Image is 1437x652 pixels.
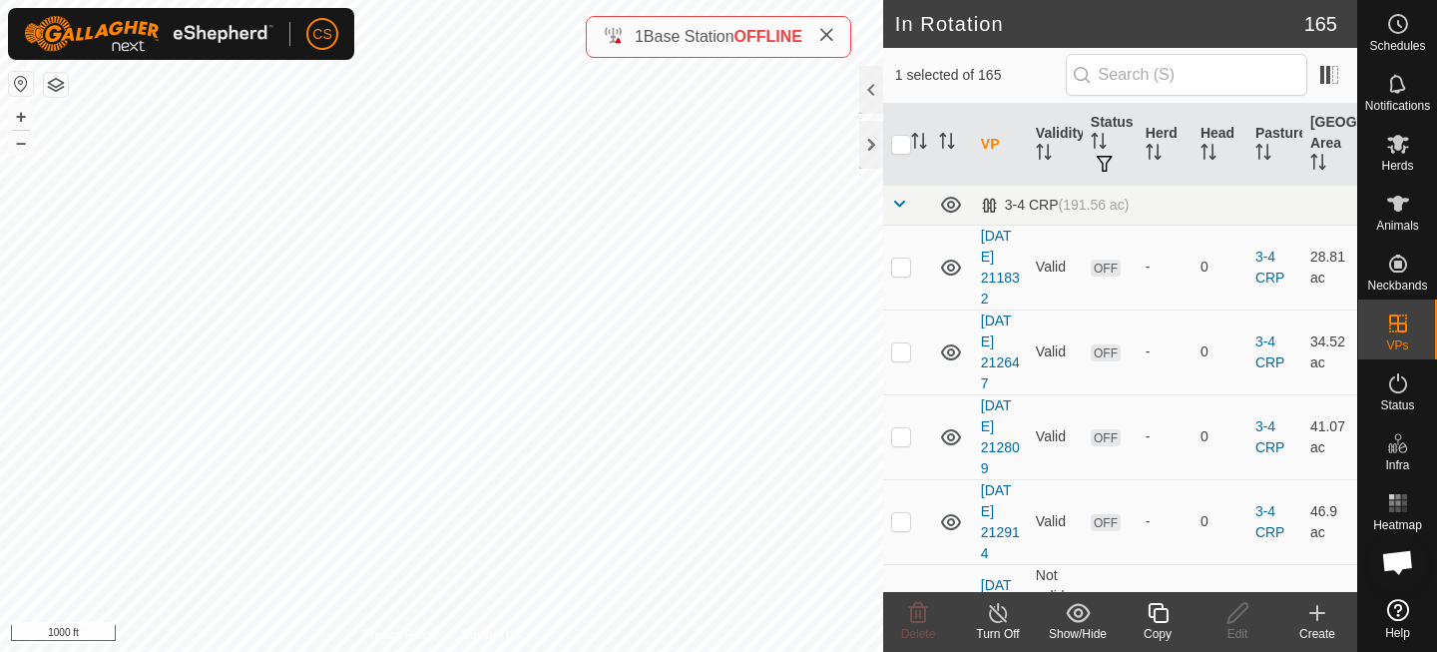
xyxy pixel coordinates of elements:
span: Status [1380,399,1414,411]
span: OFF [1091,514,1121,531]
img: Gallagher Logo [24,16,273,52]
div: 3-4 CRP [981,197,1130,214]
div: - [1146,511,1185,532]
a: [DATE] 212914 [981,482,1020,561]
p-sorticon: Activate to sort [1200,147,1216,163]
span: Animals [1376,220,1419,232]
p-sorticon: Activate to sort [1146,147,1162,163]
a: [DATE] 212809 [981,397,1020,476]
a: Privacy Policy [362,626,437,644]
td: Valid [1028,225,1083,310]
div: - [1146,341,1185,362]
h2: In Rotation [895,12,1304,36]
a: 3-4 CRP [1255,418,1285,455]
td: Valid [1028,310,1083,394]
a: [DATE] 212647 [981,313,1020,391]
p-sorticon: Activate to sort [1310,157,1326,173]
span: OFF [1091,429,1121,446]
p-sorticon: Activate to sort [911,136,927,152]
td: 34.52 ac [1302,310,1357,394]
button: + [9,105,33,129]
th: Head [1193,104,1247,186]
span: Heatmap [1373,519,1422,531]
p-sorticon: Activate to sort [939,136,955,152]
span: 165 [1304,9,1337,39]
th: [GEOGRAPHIC_DATA] Area [1302,104,1357,186]
span: Herds [1381,160,1413,172]
td: 0 [1193,394,1247,479]
a: 3-4 CRP [1255,249,1285,286]
a: 3-4 CRP [1255,503,1285,540]
th: Validity [1028,104,1083,186]
button: Reset Map [9,72,33,96]
div: Show/Hide [1038,625,1118,643]
button: – [9,131,33,155]
span: OFF [1091,344,1121,361]
p-sorticon: Activate to sort [1255,147,1271,163]
div: - [1146,426,1185,447]
td: 28.81 ac [1302,225,1357,310]
div: Edit [1197,625,1277,643]
td: Valid [1028,394,1083,479]
input: Search (S) [1066,54,1307,96]
span: VPs [1386,339,1408,351]
td: 41.07 ac [1302,394,1357,479]
span: 1 selected of 165 [895,65,1066,86]
p-sorticon: Activate to sort [1036,147,1052,163]
span: Delete [901,627,936,641]
div: Turn Off [958,625,1038,643]
td: 0 [1193,310,1247,394]
span: CS [312,24,331,45]
td: Valid [1028,479,1083,564]
a: 3-4 CRP [1255,333,1285,370]
th: Herd [1138,104,1193,186]
a: [DATE] 211832 [981,228,1020,307]
td: 0 [1193,479,1247,564]
span: 1 [635,28,644,45]
th: Status [1083,104,1138,186]
p-sorticon: Activate to sort [1091,136,1107,152]
th: VP [973,104,1028,186]
span: Base Station [644,28,734,45]
th: Pasture [1247,104,1302,186]
div: Create [1277,625,1357,643]
button: Map Layers [44,73,68,97]
span: Schedules [1369,40,1425,52]
td: 0 [1193,225,1247,310]
span: OFF [1091,260,1121,277]
span: Infra [1385,459,1409,471]
span: OFFLINE [734,28,802,45]
span: (191.56 ac) [1059,197,1130,213]
div: - [1146,257,1185,278]
span: Help [1385,627,1410,639]
a: Help [1358,591,1437,647]
a: Contact Us [461,626,520,644]
div: Copy [1118,625,1197,643]
td: 46.9 ac [1302,479,1357,564]
span: Neckbands [1367,280,1427,292]
span: Notifications [1365,100,1430,112]
div: Open chat [1368,532,1428,592]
